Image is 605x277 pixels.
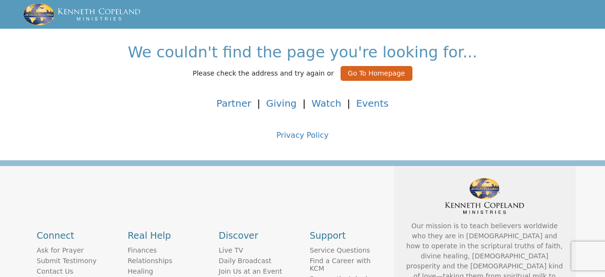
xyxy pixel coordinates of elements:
[128,255,205,266] a: Relationships
[23,3,141,25] img: brand
[37,245,114,255] a: Ask for Prayer
[189,65,337,82] p: Please check the address and try again or
[37,255,114,266] a: Submit Testimony
[128,43,478,61] h1: We couldn't find the page you're looking for...
[356,98,388,109] a: Events
[37,230,114,241] h2: Connect
[128,245,205,255] a: Finances
[266,98,297,109] a: Giving
[217,98,251,109] a: Partner
[310,255,387,274] a: Find a Career with KCM
[254,98,264,109] span: |
[128,266,205,277] a: Healing
[219,255,296,266] a: Daily Broadcast
[299,98,309,109] span: |
[344,98,354,109] span: |
[219,266,296,277] a: Join Us at an Event
[310,245,387,255] a: Service Questions
[310,230,387,241] h2: Support
[311,98,341,109] a: Watch
[128,230,205,241] h2: Real Help
[219,245,296,255] a: Live TV
[341,66,412,81] button: Go To Homepage
[37,266,114,277] a: Contact Us
[276,130,329,141] a: Privacy Policy
[445,178,524,214] img: KCMCenterlineWebUse4ColorBlackText.png
[219,230,296,241] h2: Discover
